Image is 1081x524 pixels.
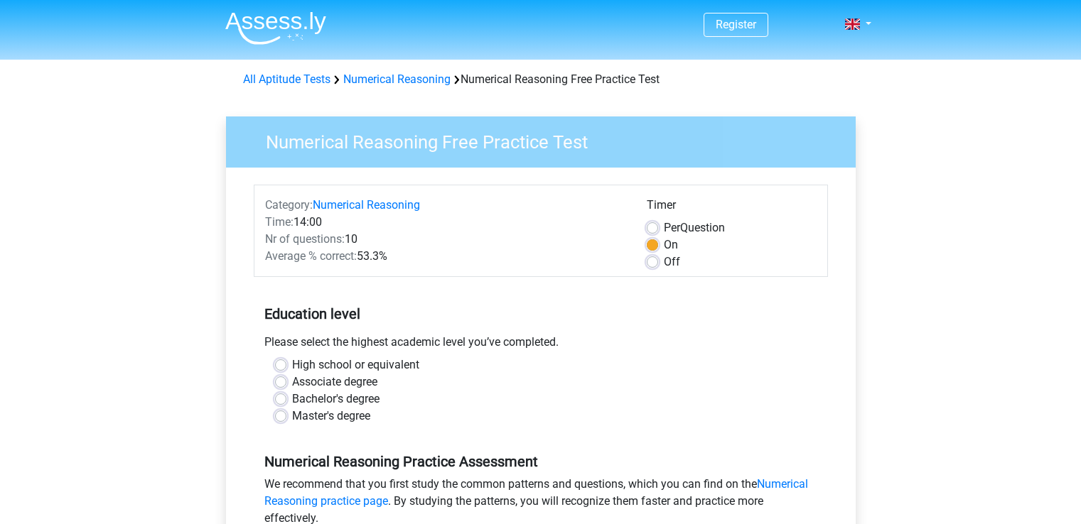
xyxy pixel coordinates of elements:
[264,453,817,470] h5: Numerical Reasoning Practice Assessment
[664,219,725,236] label: Question
[343,72,451,86] a: Numerical Reasoning
[313,198,420,212] a: Numerical Reasoning
[664,221,680,234] span: Per
[254,214,636,231] div: 14:00
[265,249,357,263] span: Average % correct:
[254,231,636,248] div: 10
[265,232,345,246] span: Nr of questions:
[237,71,844,88] div: Numerical Reasoning Free Practice Test
[292,373,377,391] label: Associate degree
[292,356,419,373] label: High school or equivalent
[716,18,756,31] a: Register
[265,198,313,212] span: Category:
[664,253,680,271] label: Off
[225,11,326,45] img: Assessly
[264,300,817,328] h5: Education level
[265,215,294,229] span: Time:
[249,126,845,153] h3: Numerical Reasoning Free Practice Test
[254,248,636,265] div: 53.3%
[664,236,678,253] label: On
[243,72,330,86] a: All Aptitude Tests
[254,334,828,356] div: Please select the highest academic level you’ve completed.
[292,408,370,425] label: Master's degree
[647,197,817,219] div: Timer
[292,391,380,408] label: Bachelor's degree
